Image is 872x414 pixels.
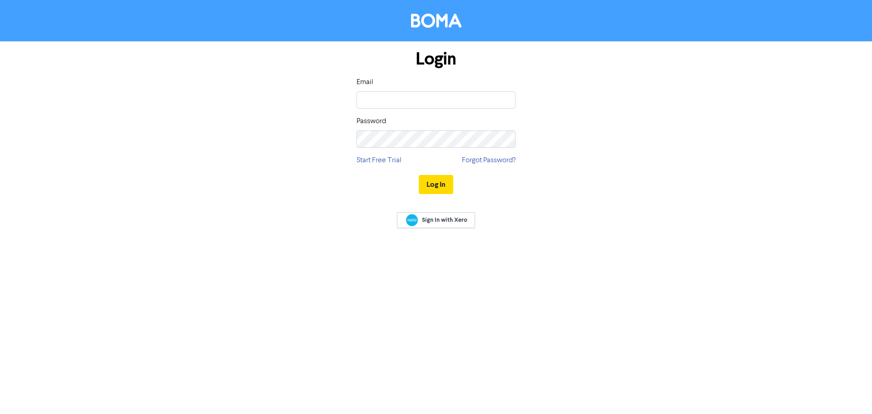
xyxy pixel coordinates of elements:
a: Start Free Trial [357,155,401,166]
a: Sign In with Xero [397,212,475,228]
button: Log In [419,175,453,194]
a: Forgot Password? [462,155,515,166]
img: Xero logo [406,214,418,226]
label: Password [357,116,386,127]
span: Sign In with Xero [422,216,467,224]
h1: Login [357,49,515,70]
label: Email [357,77,373,88]
img: BOMA Logo [411,14,461,28]
keeper-lock: Open Keeper Popup [499,95,510,105]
